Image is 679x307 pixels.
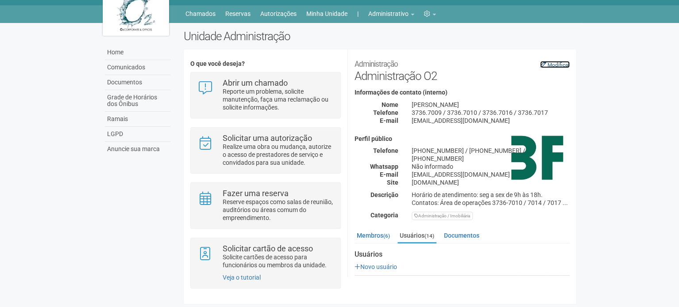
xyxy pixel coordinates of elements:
p: Realize uma obra ou mudança, autorize o acesso de prestadores de serviço e convidados para sua un... [223,143,334,167]
strong: Fazer uma reserva [223,189,289,198]
a: Anuncie sua marca [105,142,170,156]
a: Fazer uma reserva Reserve espaços como salas de reunião, auditórios ou áreas comum do empreendime... [197,190,333,222]
strong: E-mail [380,117,398,124]
a: Administrativo [368,8,414,20]
strong: Whatsapp [370,163,398,170]
a: Documentos [105,75,170,90]
strong: E-mail [380,171,398,178]
h4: Perfil público [355,136,570,142]
a: Chamados [185,8,216,20]
a: Documentos [442,229,482,242]
h2: Administração O2 [355,56,570,83]
strong: Solicitar uma autorização [223,133,312,143]
strong: Nome [382,101,398,108]
p: Reserve espaços como salas de reunião, auditórios ou áreas comum do empreendimento. [223,198,334,222]
a: Autorizações [260,8,297,20]
div: 3736.7009 / 3736.7010 / 3736.7016 / 3736.7017 [405,109,576,117]
a: Membros(6) [355,229,392,242]
a: LGPD [105,127,170,142]
img: business.png [511,136,563,180]
small: (14) [424,233,434,239]
p: Reporte um problema, solicite manutenção, faça uma reclamação ou solicite informações. [223,87,334,111]
div: [EMAIL_ADDRESS][DOMAIN_NAME] [405,171,576,178]
a: Home [105,45,170,60]
div: [DOMAIN_NAME] [405,178,576,186]
a: Reservas [225,8,251,20]
strong: Abrir um chamado [223,78,288,87]
a: | [357,8,359,20]
small: (6) [383,233,390,239]
strong: Usuários [355,250,570,258]
h4: O que você deseja? [190,61,340,67]
a: Abrir um chamado Reporte um problema, solicite manutenção, faça uma reclamação ou solicite inform... [197,79,333,111]
a: Ramais [105,112,170,127]
div: [PERSON_NAME] [405,101,576,109]
a: Minha Unidade [306,8,347,20]
a: Modificar [540,61,570,68]
a: Solicitar cartão de acesso Solicite cartões de acesso para funcionários ou membros da unidade. [197,245,333,269]
p: Solicite cartões de acesso para funcionários ou membros da unidade. [223,253,334,269]
a: Solicitar uma autorização Realize uma obra ou mudança, autorize o acesso de prestadores de serviç... [197,134,333,167]
small: Modificar [548,62,570,68]
a: Configurações [424,8,436,20]
small: Administração [355,60,398,68]
h4: Informações de contato (interno) [355,89,570,96]
strong: Categoria [370,212,398,219]
a: Veja o tutorial [223,274,261,281]
strong: Site [387,179,398,186]
h2: Unidade Administração [184,30,576,43]
td: Locatário [519,276,548,298]
a: Novo usuário [355,263,397,270]
div: Administração / Imobiliária [412,212,473,220]
strong: Descrição [370,191,398,198]
div: Não informado [405,163,576,171]
a: Comunicados [105,60,170,75]
strong: Telefone [373,147,398,154]
strong: Solicitar cartão de acesso [223,244,313,253]
div: Horário de atendimento: seg a sex de 9h às 18h. Contatos: Área de operações 3736-7010 / 7014 / 70... [405,191,576,207]
div: [PHONE_NUMBER] / [PHONE_NUMBER] / [PHONE_NUMBER] [405,147,576,163]
a: Usuários(14) [397,229,436,243]
div: [EMAIL_ADDRESS][DOMAIN_NAME] [405,117,576,125]
a: Grade de Horários dos Ônibus [105,90,170,112]
strong: Telefone [373,109,398,116]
